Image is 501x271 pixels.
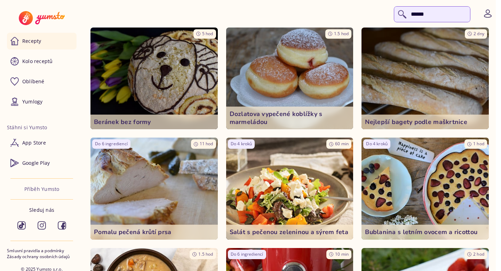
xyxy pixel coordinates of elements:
a: Google Play [7,155,77,171]
p: Pomalu pečená krůtí prsa [94,228,214,236]
a: undefinedDo 4 kroků60 minSalát s pečenou zeleninou a sýrem feta [226,138,353,240]
a: Yumlogy [7,93,77,110]
span: 2 dny [474,31,484,37]
a: Příběh Yumsto [24,186,59,193]
img: undefined [90,28,218,130]
p: Oblíbené [22,78,45,85]
span: 1 hod [473,141,484,147]
p: Bublanina s letním ovocem a ricottou [365,228,485,236]
p: Dozlatova vypečené koblížky s marmeládou [230,110,350,126]
span: 10 min [335,251,349,257]
p: Do 4 kroků [366,141,388,147]
p: App Store [22,139,46,146]
p: Salát s pečenou zeleninou a sýrem feta [230,228,350,236]
span: 60 min [335,141,349,147]
a: Kolo receptů [7,53,77,70]
img: undefined [90,138,218,240]
p: Sleduj nás [29,207,54,214]
span: 11 hod [200,141,213,147]
p: Recepty [22,38,41,45]
p: Do 6 ingrediencí [231,251,263,257]
a: Oblíbené [7,73,77,90]
span: 1.5 hod [198,251,213,257]
p: Yumlogy [22,98,42,105]
a: Smluvní pravidla a podmínky [7,248,77,254]
p: Do 4 kroků [231,141,252,147]
img: Yumsto logo [19,11,64,25]
a: undefinedDo 4 kroků1 hodBublanina s letním ovocem a ricottou [361,138,489,240]
p: Beránek bez formy [94,118,214,126]
a: Recepty [7,33,77,49]
p: Google Play [22,160,50,167]
span: 5 hod [202,31,213,37]
span: 1.5 hod [334,31,349,37]
a: undefined5 hodBeránek bez formy [90,28,218,130]
a: Zásady ochrany osobních údajů [7,254,77,260]
p: Kolo receptů [22,58,53,65]
img: undefined [361,138,489,240]
a: App Store [7,134,77,151]
p: Nejlepší bagety podle maškrtnice [365,118,485,126]
a: undefinedDo 6 ingrediencí11 hodPomalu pečená krůtí prsa [90,138,218,240]
li: Stáhni si Yumsto [7,124,77,131]
a: undefined2 dnyNejlepší bagety podle maškrtnice [361,28,489,130]
span: 2 hod [473,251,484,257]
p: Do 6 ingrediencí [95,141,128,147]
img: undefined [226,28,353,130]
img: undefined [361,28,489,130]
img: undefined [226,138,353,240]
a: undefined1.5 hodDozlatova vypečené koblížky s marmeládou [226,28,353,130]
